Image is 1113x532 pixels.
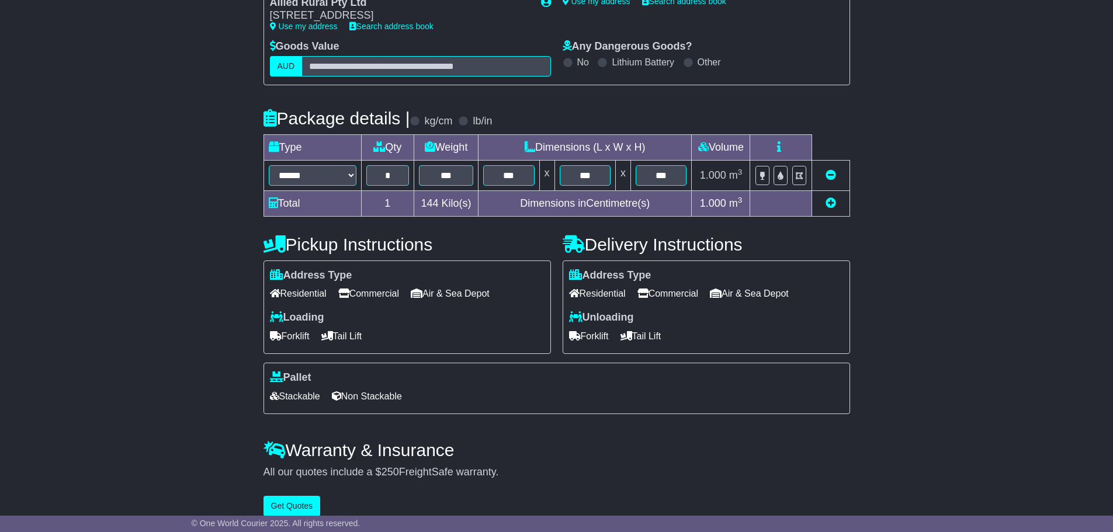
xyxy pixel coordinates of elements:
label: Other [698,57,721,68]
td: Qty [361,134,414,160]
a: Add new item [826,197,836,209]
a: Use my address [270,22,338,31]
label: AUD [270,56,303,77]
label: lb/in [473,115,492,128]
a: Search address book [349,22,434,31]
td: Total [263,190,361,216]
label: Goods Value [270,40,339,53]
td: Type [263,134,361,160]
span: Stackable [270,387,320,405]
span: Residential [270,284,327,302]
span: 144 [421,197,439,209]
h4: Package details | [263,109,410,128]
span: Non Stackable [332,387,402,405]
label: Lithium Battery [612,57,674,68]
span: © One World Courier 2025. All rights reserved. [192,519,360,528]
label: Pallet [270,371,311,384]
label: Any Dangerous Goods? [563,40,692,53]
label: No [577,57,589,68]
span: Residential [569,284,626,302]
label: Unloading [569,311,634,324]
label: Address Type [270,269,352,282]
span: Forklift [270,327,310,345]
span: Air & Sea Depot [411,284,490,302]
h4: Delivery Instructions [563,235,850,254]
sup: 3 [738,168,743,176]
div: All our quotes include a $ FreightSafe warranty. [263,466,850,479]
span: Air & Sea Depot [710,284,789,302]
span: m [729,169,743,181]
td: x [615,160,630,190]
td: x [539,160,554,190]
h4: Warranty & Insurance [263,440,850,460]
div: [STREET_ADDRESS] [270,9,529,22]
span: 1.000 [700,197,726,209]
td: Dimensions in Centimetre(s) [479,190,692,216]
td: Dimensions (L x W x H) [479,134,692,160]
a: Remove this item [826,169,836,181]
span: Tail Lift [620,327,661,345]
span: 1.000 [700,169,726,181]
td: 1 [361,190,414,216]
span: 250 [382,466,399,478]
label: kg/cm [424,115,452,128]
td: Volume [692,134,750,160]
td: Kilo(s) [414,190,479,216]
span: m [729,197,743,209]
h4: Pickup Instructions [263,235,551,254]
button: Get Quotes [263,496,321,516]
span: Commercial [338,284,399,302]
td: Weight [414,134,479,160]
label: Address Type [569,269,651,282]
span: Commercial [637,284,698,302]
sup: 3 [738,196,743,204]
span: Forklift [569,327,609,345]
span: Tail Lift [321,327,362,345]
label: Loading [270,311,324,324]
